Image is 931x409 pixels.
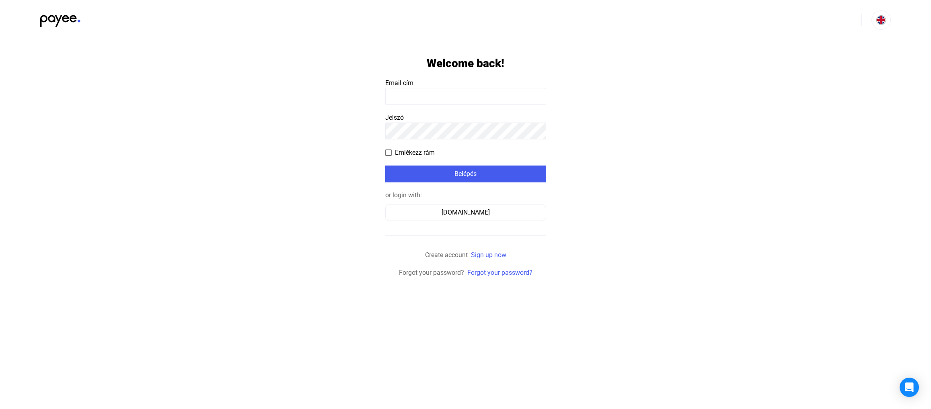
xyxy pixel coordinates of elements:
button: EN [871,10,891,30]
span: Create account [425,251,468,259]
span: Forgot your password? [399,269,464,276]
div: Belépés [388,169,544,179]
button: Belépés [385,166,546,182]
span: Email cím [385,79,413,87]
button: [DOMAIN_NAME] [385,204,546,221]
h1: Welcome back! [427,56,504,70]
span: Emlékezz rám [395,148,435,157]
div: Open Intercom Messenger [900,378,919,397]
div: [DOMAIN_NAME] [388,208,543,217]
img: EN [876,15,886,25]
a: [DOMAIN_NAME] [385,209,546,216]
span: Jelszó [385,114,404,121]
div: or login with: [385,190,546,200]
a: Forgot your password? [467,269,532,276]
a: Sign up now [471,251,506,259]
img: black-payee-blue-dot.svg [40,10,80,27]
